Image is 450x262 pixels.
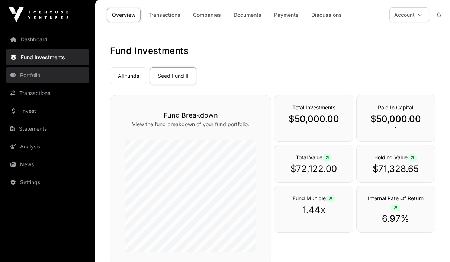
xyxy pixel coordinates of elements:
[107,8,141,22] a: Overview
[368,195,424,210] span: Internal Rate Of Return
[306,8,347,22] a: Discussions
[389,7,429,22] button: Account
[282,204,345,216] p: 1.44x
[110,45,435,57] h1: Fund Investments
[6,67,89,83] a: Portfolio
[6,49,89,65] a: Fund Investments
[292,104,335,111] span: Total Investments
[188,8,226,22] a: Companies
[125,110,256,121] h3: Fund Breakdown
[110,67,147,84] a: All funds
[269,8,303,22] a: Payments
[413,226,450,262] iframe: Chat Widget
[6,103,89,119] a: Invest
[364,213,427,225] p: 6.97%
[6,156,89,173] a: News
[6,85,89,101] a: Transactions
[6,138,89,155] a: Analysis
[364,113,427,125] p: $50,000.00
[296,154,332,160] span: Total Value
[378,104,413,111] span: Paid In Capital
[282,163,345,175] p: $72,122.00
[144,8,185,22] a: Transactions
[364,163,427,175] p: $71,328.65
[6,31,89,48] a: Dashboard
[229,8,266,22] a: Documents
[356,95,435,142] div: `
[6,174,89,191] a: Settings
[374,154,417,160] span: Holding Value
[9,7,68,22] img: Icehouse Ventures Logo
[150,67,196,84] a: Seed Fund II
[6,121,89,137] a: Statements
[293,195,335,201] span: Fund Multiple
[282,113,345,125] p: $50,000.00
[125,121,256,128] p: View the fund breakdown of your fund portfolio.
